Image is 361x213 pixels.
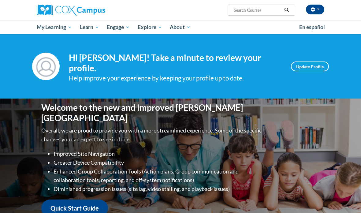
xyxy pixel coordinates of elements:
[299,24,325,30] span: En español
[170,24,191,31] span: About
[33,20,76,34] a: My Learning
[54,167,263,185] li: Enhanced Group Collaboration Tools (Action plans, Group communication and collaboration tools, re...
[76,20,103,34] a: Learn
[54,158,263,167] li: Greater Device Compatibility
[69,73,282,83] div: Help improve your experience by keeping your profile up to date.
[54,149,263,158] li: Improved Site Navigation
[166,20,195,34] a: About
[37,24,72,31] span: My Learning
[282,6,291,14] button: Search
[233,6,282,14] input: Search Courses
[337,189,356,208] iframe: Button to launch messaging window
[103,20,134,34] a: Engage
[32,20,329,34] div: Main menu
[37,5,105,16] img: Cox Campus
[41,103,263,123] h1: Welcome to the new and improved [PERSON_NAME][GEOGRAPHIC_DATA]
[41,126,263,144] p: Overall, we are proud to provide you with a more streamlined experience. Some of the specific cha...
[54,185,263,193] li: Diminished progression issues (site lag, video stalling, and playback issues)
[32,53,60,80] img: Profile Image
[37,5,126,16] a: Cox Campus
[107,24,130,31] span: Engage
[291,62,329,71] a: Update Profile
[295,21,329,34] a: En español
[138,24,162,31] span: Explore
[306,5,324,14] button: Account Settings
[134,20,166,34] a: Explore
[69,53,282,73] h4: Hi [PERSON_NAME]! Take a minute to review your profile.
[80,24,99,31] span: Learn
